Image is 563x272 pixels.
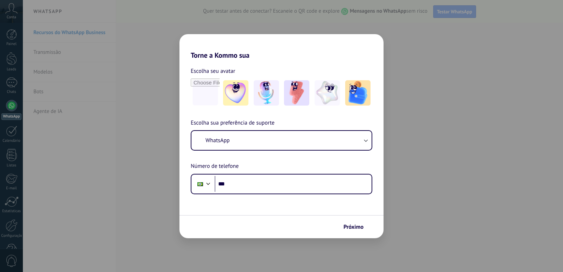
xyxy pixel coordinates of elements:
span: Número de telefone [191,162,239,171]
span: Escolha seu avatar [191,67,235,76]
span: Próximo [343,224,363,229]
img: -1.jpeg [223,80,248,106]
span: WhatsApp [205,137,230,144]
h2: Torne a Kommo sua [179,34,384,59]
span: Escolha sua preferência de suporte [191,119,274,128]
div: Brazil: + 55 [194,177,207,191]
img: -5.jpeg [345,80,371,106]
button: Próximo [340,221,373,233]
button: WhatsApp [191,131,372,150]
img: -3.jpeg [284,80,309,106]
img: -2.jpeg [254,80,279,106]
img: -4.jpeg [315,80,340,106]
